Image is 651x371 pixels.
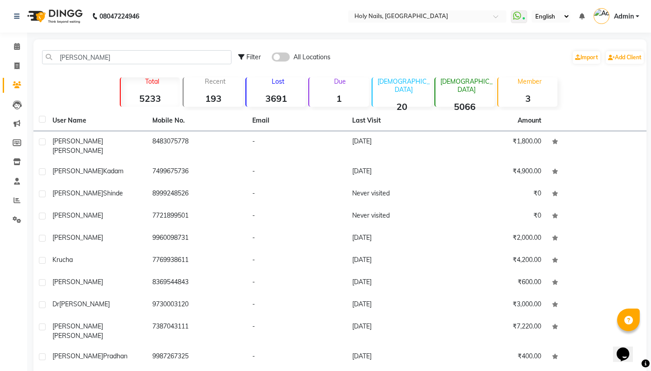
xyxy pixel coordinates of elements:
td: ₹4,900.00 [447,161,547,183]
td: - [247,228,347,250]
td: Never visited [347,205,447,228]
td: ₹3,000.00 [447,294,547,316]
iframe: chat widget [613,335,642,362]
span: [PERSON_NAME] [52,137,103,145]
span: Dr [52,300,59,308]
strong: 1 [309,93,368,104]
td: - [247,131,347,161]
span: [PERSON_NAME] [52,322,103,330]
span: [PERSON_NAME] [59,300,110,308]
p: [DEMOGRAPHIC_DATA] [439,77,495,94]
p: [DEMOGRAPHIC_DATA] [376,77,432,94]
td: ₹7,220.00 [447,316,547,346]
td: ₹0 [447,205,547,228]
td: [DATE] [347,294,447,316]
strong: 193 [184,93,243,104]
span: [PERSON_NAME] [52,352,103,360]
span: [PERSON_NAME] [52,233,103,242]
td: 9960098731 [147,228,247,250]
th: Email [247,110,347,131]
span: [PERSON_NAME] [52,278,103,286]
a: Add Client [606,51,644,64]
td: Never visited [347,183,447,205]
span: Admin [614,12,634,21]
td: 7721899501 [147,205,247,228]
td: 9987267325 [147,346,247,368]
span: [PERSON_NAME] [52,147,103,155]
td: - [247,250,347,272]
td: ₹600.00 [447,272,547,294]
p: Total [124,77,180,86]
span: [PERSON_NAME] [52,167,103,175]
td: 7769938611 [147,250,247,272]
td: 8369544843 [147,272,247,294]
strong: 3 [498,93,557,104]
th: User Name [47,110,147,131]
th: Mobile No. [147,110,247,131]
img: Admin [594,8,609,24]
strong: 5233 [121,93,180,104]
a: Import [573,51,600,64]
span: All Locations [293,52,330,62]
p: Recent [187,77,243,86]
strong: 3691 [246,93,306,104]
td: - [247,161,347,183]
span: [PERSON_NAME] [52,189,103,197]
th: Amount [512,110,547,131]
span: Kadam [103,167,123,175]
td: 7499675736 [147,161,247,183]
td: ₹1,800.00 [447,131,547,161]
td: - [247,294,347,316]
td: ₹0 [447,183,547,205]
td: 8483075778 [147,131,247,161]
span: pradhan [103,352,127,360]
img: logo [23,4,85,29]
td: 7387043111 [147,316,247,346]
td: - [247,316,347,346]
td: [DATE] [347,250,447,272]
td: - [247,183,347,205]
span: Filter [246,53,261,61]
strong: 5066 [435,101,495,112]
td: - [247,205,347,228]
p: Member [502,77,557,86]
td: [DATE] [347,161,447,183]
td: ₹400.00 [447,346,547,368]
input: Search by Name/Mobile/Email/Code [42,50,231,64]
td: - [247,272,347,294]
b: 08047224946 [99,4,139,29]
td: [DATE] [347,316,447,346]
td: [DATE] [347,346,447,368]
span: [PERSON_NAME] [52,211,103,219]
strong: 20 [373,101,432,112]
td: [DATE] [347,272,447,294]
td: [DATE] [347,228,447,250]
td: 8999248526 [147,183,247,205]
td: ₹2,000.00 [447,228,547,250]
p: Due [311,77,368,86]
td: - [247,346,347,368]
th: Last Visit [347,110,447,131]
span: [PERSON_NAME] [52,332,103,340]
td: ₹4,200.00 [447,250,547,272]
td: 9730003120 [147,294,247,316]
td: [DATE] [347,131,447,161]
p: Lost [250,77,306,86]
span: Krucha [52,256,73,264]
span: Shinde [103,189,123,197]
